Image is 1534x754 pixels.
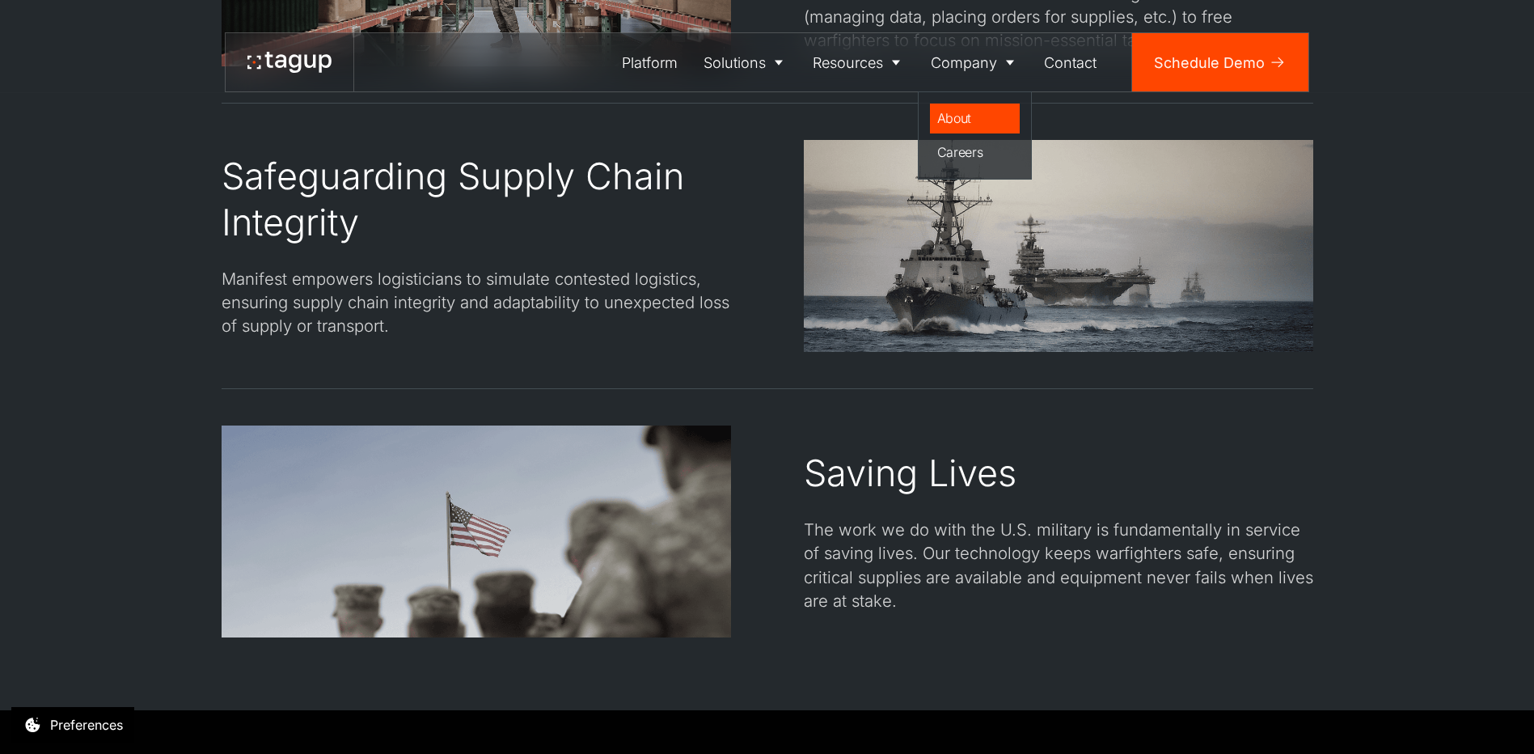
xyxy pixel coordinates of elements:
div: Resources [813,52,883,74]
div: The work we do with the U.S. military is fundamentally in service of saving lives. Our technology... [804,518,1313,612]
a: Careers [930,138,1021,168]
div: Manifest empowers logisticians to simulate contested logistics, ensuring supply chain integrity a... [222,267,731,338]
div: Preferences [50,715,123,735]
a: Solutions [691,33,801,91]
a: Resources [801,33,919,91]
a: About [930,104,1021,134]
div: Solutions [704,52,766,74]
a: Schedule Demo [1132,33,1308,91]
div: Safeguarding Supply Chain Integrity [222,154,731,245]
div: Company [931,52,997,74]
nav: Company [918,91,1032,180]
a: Platform [610,33,691,91]
div: Saving Lives [804,451,1016,496]
a: Contact [1032,33,1110,91]
div: Careers [937,142,1013,162]
div: Schedule Demo [1154,52,1265,74]
div: Contact [1044,52,1097,74]
div: Platform [622,52,678,74]
div: About [937,108,1013,128]
a: Company [918,33,1032,91]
